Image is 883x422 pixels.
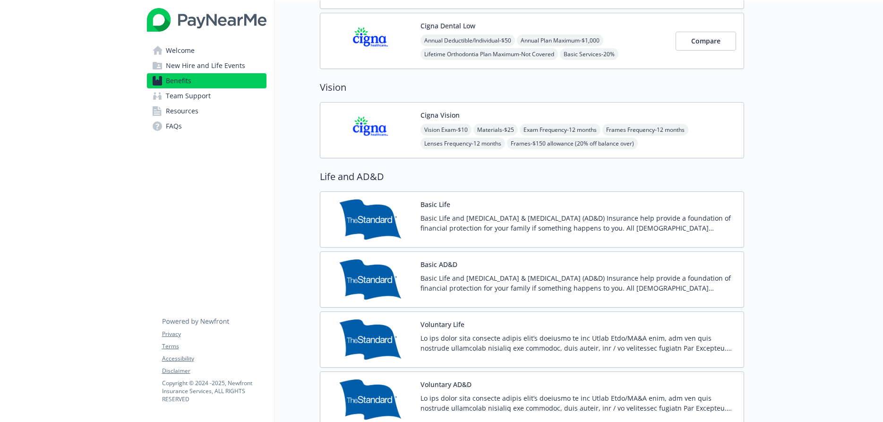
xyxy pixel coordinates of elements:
span: New Hire and Life Events [166,58,245,73]
button: Cigna Dental Low [420,21,475,31]
span: Welcome [166,43,195,58]
img: Standard Insurance Company carrier logo [328,379,413,420]
a: Terms [162,342,266,351]
span: Vision Exam - $10 [420,124,472,136]
a: Resources [147,103,266,119]
span: FAQs [166,119,182,134]
img: Standard Insurance Company carrier logo [328,259,413,300]
button: Basic Life [420,199,450,209]
p: Lo ips dolor sita consecte adipis elit’s doeiusmo te inc Utlab Etdo/MA&A enim, adm ven quis nostr... [420,393,736,413]
button: Voluntary Life [420,319,464,329]
span: Annual Deductible/Individual - $50 [420,34,515,46]
p: Lo ips dolor sita consecte adipis elit’s doeiusmo te inc Utlab Etdo/MA&A enim, adm ven quis nostr... [420,333,736,353]
h2: Life and AD&D [320,170,744,184]
button: Cigna Vision [420,110,460,120]
a: Disclaimer [162,367,266,375]
img: CIGNA carrier logo [328,21,413,61]
a: Team Support [147,88,266,103]
span: Resources [166,103,198,119]
a: Benefits [147,73,266,88]
span: Basic Services - 20% [560,48,618,60]
span: Lenses Frequency - 12 months [420,138,505,149]
p: Basic Life and [MEDICAL_DATA] & [MEDICAL_DATA] (AD&D) Insurance help provide a foundation of fina... [420,213,736,233]
span: Materials - $25 [473,124,518,136]
a: Privacy [162,330,266,338]
span: Benefits [166,73,191,88]
img: Standard Insurance Company carrier logo [328,319,413,360]
span: Frames - $150 allowance (20% off balance over) [507,138,638,149]
img: Standard Insurance Company carrier logo [328,199,413,240]
p: Basic Life and [MEDICAL_DATA] & [MEDICAL_DATA] (AD&D) Insurance help provide a foundation of fina... [420,273,736,293]
a: New Hire and Life Events [147,58,266,73]
span: Compare [691,36,720,45]
span: Team Support [166,88,211,103]
a: FAQs [147,119,266,134]
p: Copyright © 2024 - 2025 , Newfront Insurance Services, ALL RIGHTS RESERVED [162,379,266,403]
a: Accessibility [162,354,266,363]
button: Voluntary AD&D [420,379,472,389]
span: Annual Plan Maximum - $1,000 [517,34,603,46]
img: CIGNA carrier logo [328,110,413,150]
span: Lifetime Orthodontia Plan Maximum - Not Covered [420,48,558,60]
button: Compare [676,32,736,51]
span: Exam Frequency - 12 months [520,124,600,136]
h2: Vision [320,80,744,95]
button: Basic AD&D [420,259,457,269]
a: Welcome [147,43,266,58]
span: Frames Frequency - 12 months [602,124,688,136]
